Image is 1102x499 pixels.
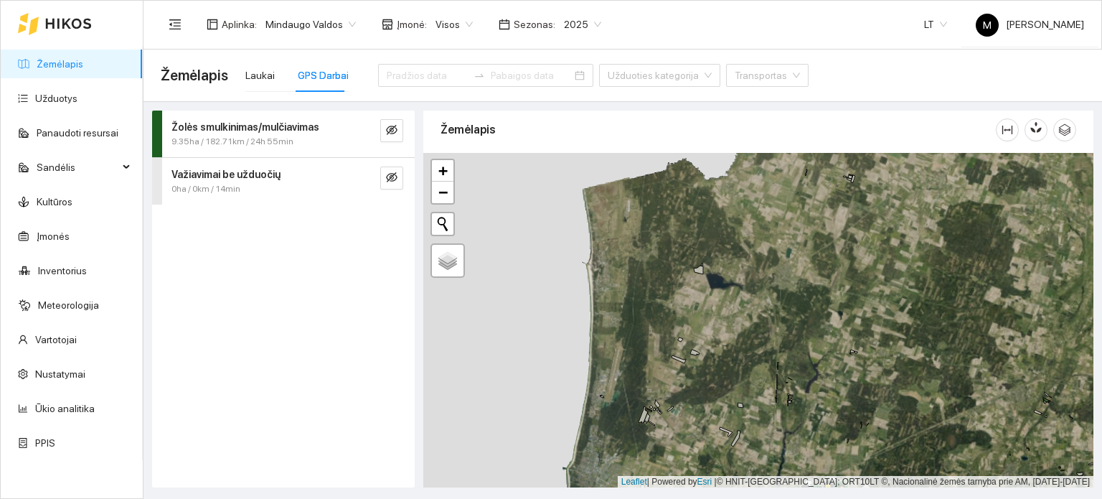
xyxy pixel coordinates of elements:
[387,67,468,83] input: Pradžios data
[35,368,85,380] a: Nustatymai
[298,67,349,83] div: GPS Darbai
[432,160,453,182] a: Zoom in
[432,213,453,235] button: Initiate a new search
[491,67,572,83] input: Pabaigos data
[432,245,463,276] a: Layers
[715,477,717,487] span: |
[38,265,87,276] a: Inventorius
[564,14,601,35] span: 2025
[171,169,281,180] strong: Važiavimai be užduočių
[997,124,1018,136] span: column-width
[37,127,118,139] a: Panaudoti resursai
[397,17,427,32] span: Įmonė :
[245,67,275,83] div: Laukai
[474,70,485,81] span: to
[35,437,55,449] a: PPIS
[169,18,182,31] span: menu-fold
[618,476,1093,488] div: | Powered by © HNIT-[GEOGRAPHIC_DATA]; ORT10LT ©, Nacionalinė žemės tarnyba prie AM, [DATE]-[DATE]
[441,109,996,150] div: Žemėlapis
[432,182,453,203] a: Zoom out
[37,196,72,207] a: Kultūros
[386,124,397,138] span: eye-invisible
[435,14,473,35] span: Visos
[438,183,448,201] span: −
[983,14,992,37] span: M
[382,19,393,30] span: shop
[474,70,485,81] span: swap-right
[996,118,1019,141] button: column-width
[514,17,555,32] span: Sezonas :
[171,135,293,149] span: 9.35ha / 182.71km / 24h 55min
[222,17,257,32] span: Aplinka :
[37,58,83,70] a: Žemėlapis
[161,64,228,87] span: Žemėlapis
[171,182,240,196] span: 0ha / 0km / 14min
[152,111,415,157] div: Žolės smulkinimas/mulčiavimas9.35ha / 182.71km / 24h 55mineye-invisible
[38,299,99,311] a: Meteorologija
[924,14,947,35] span: LT
[976,19,1084,30] span: [PERSON_NAME]
[35,334,77,345] a: Vartotojai
[265,14,356,35] span: Mindaugo Valdos
[37,230,70,242] a: Įmonės
[152,158,415,205] div: Važiavimai be užduočių0ha / 0km / 14mineye-invisible
[35,403,95,414] a: Ūkio analitika
[386,172,397,185] span: eye-invisible
[161,10,189,39] button: menu-fold
[438,162,448,179] span: +
[697,477,712,487] a: Esri
[171,121,319,133] strong: Žolės smulkinimas/mulčiavimas
[207,19,218,30] span: layout
[380,167,403,190] button: eye-invisible
[35,93,77,104] a: Užduotys
[37,153,118,182] span: Sandėlis
[499,19,510,30] span: calendar
[621,477,647,487] a: Leaflet
[380,119,403,142] button: eye-invisible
